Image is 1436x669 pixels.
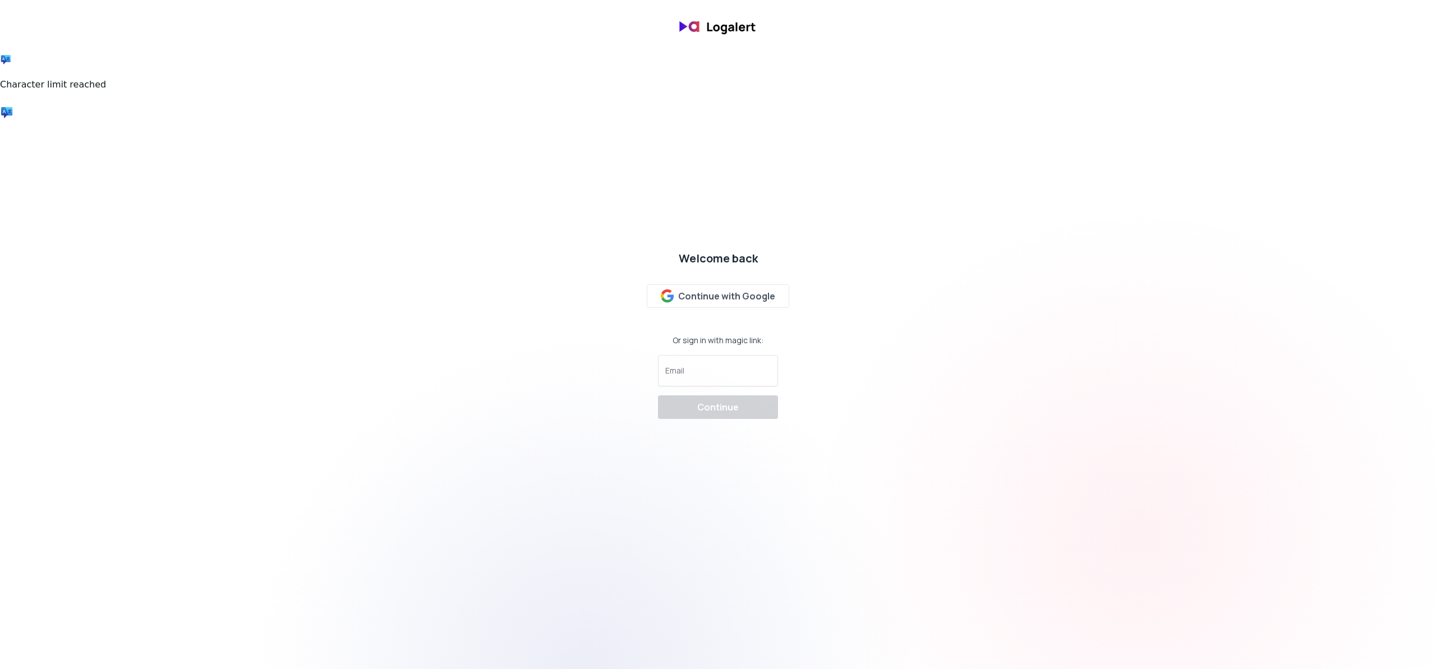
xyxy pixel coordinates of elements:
div: Continue [697,400,739,414]
button: Continue with Google [647,284,790,308]
input: Email [665,370,771,381]
div: Welcome back [679,251,758,266]
button: Continue [658,395,778,419]
div: Continue with Google [661,289,776,303]
div: Or sign in with magic link: [673,335,763,346]
img: banner logo [673,13,763,40]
